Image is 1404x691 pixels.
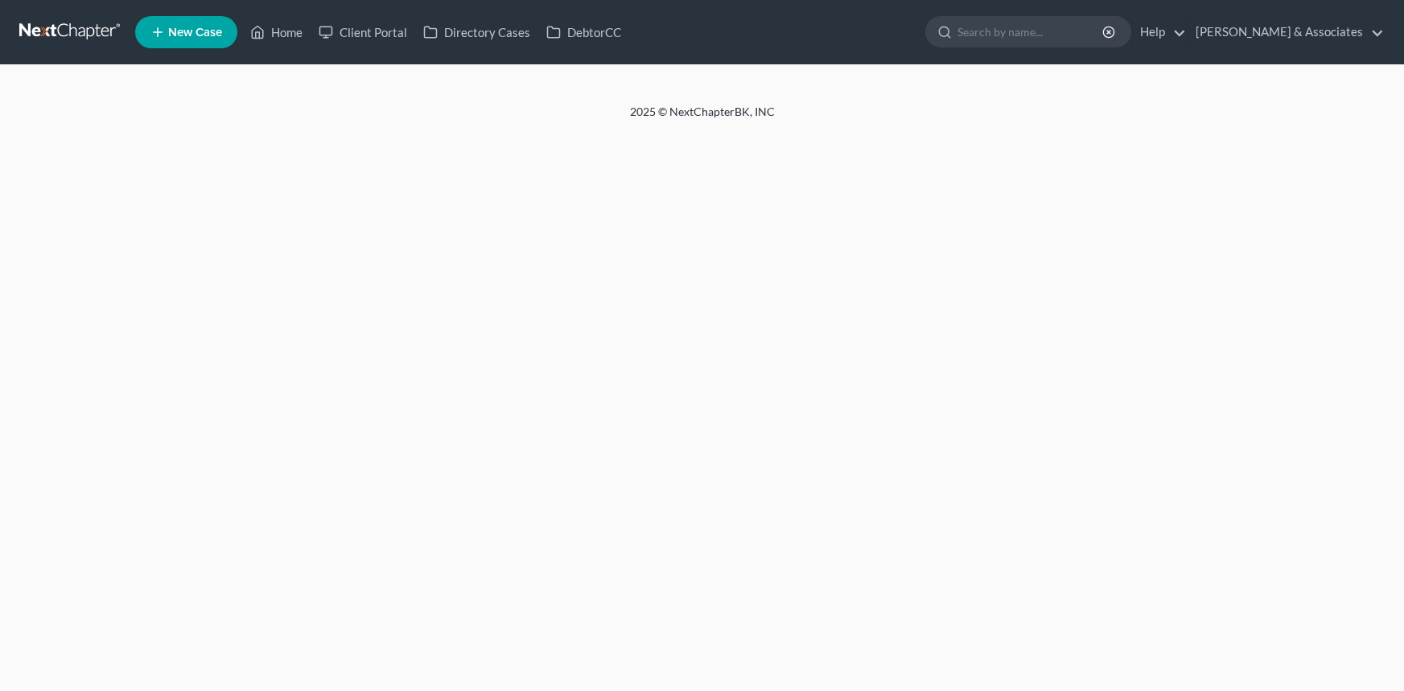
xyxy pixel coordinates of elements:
[1132,18,1186,47] a: Help
[168,27,222,39] span: New Case
[957,17,1105,47] input: Search by name...
[242,18,311,47] a: Home
[538,18,629,47] a: DebtorCC
[311,18,415,47] a: Client Portal
[244,104,1161,133] div: 2025 © NextChapterBK, INC
[415,18,538,47] a: Directory Cases
[1188,18,1384,47] a: [PERSON_NAME] & Associates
